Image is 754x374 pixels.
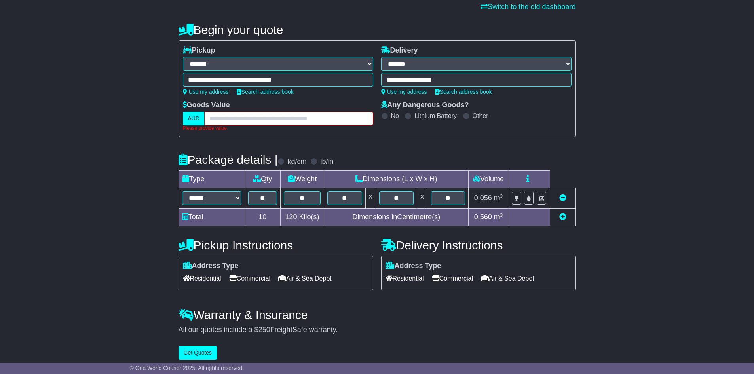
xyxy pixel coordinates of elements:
span: 0.560 [474,213,492,221]
span: © One World Courier 2025. All rights reserved. [130,365,244,371]
td: Weight [281,171,324,188]
a: Use my address [381,89,427,95]
span: m [494,194,503,202]
label: Any Dangerous Goods? [381,101,469,110]
span: 250 [258,326,270,334]
sup: 3 [500,193,503,199]
h4: Pickup Instructions [179,239,373,252]
td: Qty [245,171,281,188]
a: Add new item [559,213,566,221]
td: x [417,188,427,209]
td: 10 [245,209,281,226]
label: Address Type [183,262,239,270]
label: AUD [183,112,205,125]
h4: Delivery Instructions [381,239,576,252]
div: All our quotes include a $ FreightSafe warranty. [179,326,576,334]
td: Total [179,209,245,226]
a: Switch to the old dashboard [481,3,575,11]
td: Volume [469,171,508,188]
div: Please provide value [183,125,373,131]
a: Search address book [435,89,492,95]
span: 120 [285,213,297,221]
span: Residential [386,272,424,285]
label: Delivery [381,46,418,55]
td: Dimensions in Centimetre(s) [324,209,469,226]
td: Dimensions (L x W x H) [324,171,469,188]
sup: 3 [500,212,503,218]
a: Remove this item [559,194,566,202]
label: Pickup [183,46,215,55]
label: kg/cm [287,158,306,166]
span: 0.056 [474,194,492,202]
span: Air & Sea Depot [278,272,332,285]
h4: Begin your quote [179,23,576,36]
label: Lithium Battery [414,112,457,120]
span: Commercial [229,272,270,285]
a: Search address book [237,89,294,95]
label: Goods Value [183,101,230,110]
h4: Package details | [179,153,278,166]
td: x [365,188,376,209]
label: Address Type [386,262,441,270]
span: m [494,213,503,221]
td: Kilo(s) [281,209,324,226]
span: Air & Sea Depot [481,272,534,285]
span: Commercial [432,272,473,285]
label: lb/in [320,158,333,166]
h4: Warranty & Insurance [179,308,576,321]
td: Type [179,171,245,188]
label: No [391,112,399,120]
span: Residential [183,272,221,285]
a: Use my address [183,89,229,95]
button: Get Quotes [179,346,217,360]
label: Other [473,112,488,120]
